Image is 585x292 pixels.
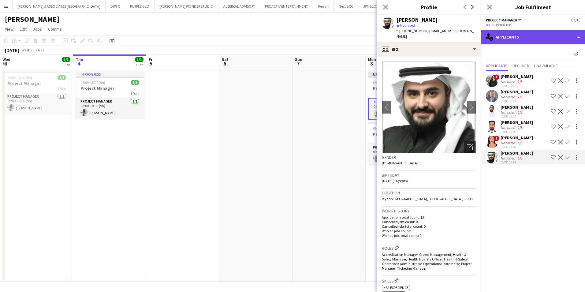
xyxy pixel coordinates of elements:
[512,64,529,68] span: Declined
[62,62,70,67] div: 1 Job
[38,48,44,52] div: GST
[48,26,62,32] span: Comms
[5,47,19,53] div: [DATE]
[368,85,437,91] h3: Project Manager
[58,75,66,80] span: 1/1
[368,57,376,62] span: Mon
[382,215,476,219] p: Applications total count: 13
[5,15,59,24] h1: [PERSON_NAME]
[501,95,516,99] div: Not rated
[382,277,476,284] h3: Skills
[501,110,516,114] div: Not rated
[572,18,580,22] span: 0/1
[130,91,139,96] span: 1 Role
[518,95,523,99] app-skills-label: 2/3
[464,141,476,153] div: Open photos pop-in
[501,130,533,134] div: [DATE] 10:06
[382,245,476,251] h3: Roles
[373,126,398,131] span: 09:00-18:00 (9h)
[518,79,523,84] app-skills-label: 1/3
[76,72,144,119] app-job-card: In progress09:00-18:00 (9h)1/1Project Manager1 RoleProject Manager1/109:00-18:00 (9h)[PERSON_NAME]
[377,3,481,11] h3: Profile
[222,57,229,62] span: Sat
[501,120,533,125] div: [PERSON_NAME]
[481,3,585,11] h3: Job Fulfilment
[397,17,438,23] div: [PERSON_NAME]
[373,80,400,85] span: 09:00-19:00 (10h)
[13,0,106,12] button: [PERSON_NAME] & ASSOCIATES [GEOGRAPHIC_DATA]
[501,84,533,88] div: [DATE] 10:02
[518,140,523,145] app-skills-label: 1/3
[367,60,376,67] span: 8
[397,28,428,33] span: t. [PHONE_NUMBER]
[125,0,155,12] button: PURPLE GLO
[382,197,473,201] span: Riyadh [GEOGRAPHIC_DATA], [GEOGRAPHIC_DATA], 13311
[494,74,499,80] span: !
[368,122,437,165] app-job-card: 09:00-18:00 (9h)1/1Project Manager1 RoleProject Manager1/109:00-18:00 (9h)[PERSON_NAME]
[534,64,558,68] span: Unavailable
[501,135,533,140] div: [PERSON_NAME]
[294,60,302,67] span: 7
[260,0,313,12] button: PROACTIV ENTERTAINMENT
[368,144,437,165] app-card-role: Project Manager1/109:00-18:00 (9h)[PERSON_NAME]
[400,23,415,28] span: Not rated
[382,208,476,214] h3: Work history
[486,23,580,27] div: 09:00-19:00 (10h)
[501,99,533,103] div: [DATE] 10:03
[7,75,32,80] span: 09:00-18:00 (9h)
[368,98,437,120] app-card-role: Project Manager6A0/109:00-19:00 (10h)
[501,125,516,130] div: Not rated
[334,0,358,12] button: Next GCC
[501,74,533,79] div: [PERSON_NAME]
[382,229,476,233] p: Worked jobs count: 0
[518,110,523,114] app-skills-label: 1/3
[382,178,408,183] span: [DATE] (34 years)
[501,140,516,145] div: Not rated
[148,60,154,67] span: 5
[5,26,13,32] span: View
[397,28,474,39] span: | [EMAIL_ADDRESS][DOMAIN_NAME]
[486,64,508,68] span: Applicants
[494,136,499,141] span: !
[383,285,408,290] span: KSA Experience
[33,26,42,32] span: Jobs
[76,85,144,91] h3: Project Manager
[2,57,10,62] span: Wed
[218,0,260,12] button: ALSERKAL ADVISORY
[20,26,27,32] span: Edit
[57,86,66,91] span: 1 Role
[486,18,517,22] span: Project Manager
[518,156,523,160] app-skills-label: 1/3
[30,25,44,33] a: Jobs
[382,252,472,271] span: Accreditation Manager, Crowd Management, Health & Safety Manager, Health & Safety Officer, Health...
[46,25,64,33] a: Comms
[368,72,437,120] div: Updated09:00-19:00 (10h)0/1Project Manager1 RoleProject Manager6A0/109:00-19:00 (10h)
[76,72,144,77] div: In progress
[2,72,71,114] div: 09:00-18:00 (9h)1/1Project Manager1 RoleProject Manager1/109:00-18:00 (9h)[PERSON_NAME]
[501,150,533,156] div: [PERSON_NAME]
[2,93,71,114] app-card-role: Project Manager1/109:00-18:00 (9h)[PERSON_NAME]
[486,18,522,22] button: Project Manager
[481,30,585,44] div: Applicants
[20,48,35,52] span: Week 36
[382,62,476,153] img: Crew avatar or photo
[62,57,70,62] span: 1/1
[382,161,418,165] span: [DEMOGRAPHIC_DATA]
[382,224,476,229] p: Cancelled jobs total count: 0
[135,57,143,62] span: 1/1
[313,0,334,12] button: Ferrari
[501,145,533,149] div: [DATE] 10:06
[501,114,533,118] div: [DATE] 10:05
[76,98,144,119] app-card-role: Project Manager1/109:00-18:00 (9h)[PERSON_NAME]
[2,25,16,33] a: View
[501,104,533,110] div: [PERSON_NAME]
[377,42,481,57] div: Bio
[131,80,139,85] span: 1/1
[382,233,476,238] p: Worked jobs total count: 0
[2,60,10,67] span: 3
[518,125,523,130] app-skills-label: 1/3
[382,155,476,160] h3: Gender
[382,190,476,196] h3: Location
[155,0,218,12] button: [PERSON_NAME] WONDER STUDIO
